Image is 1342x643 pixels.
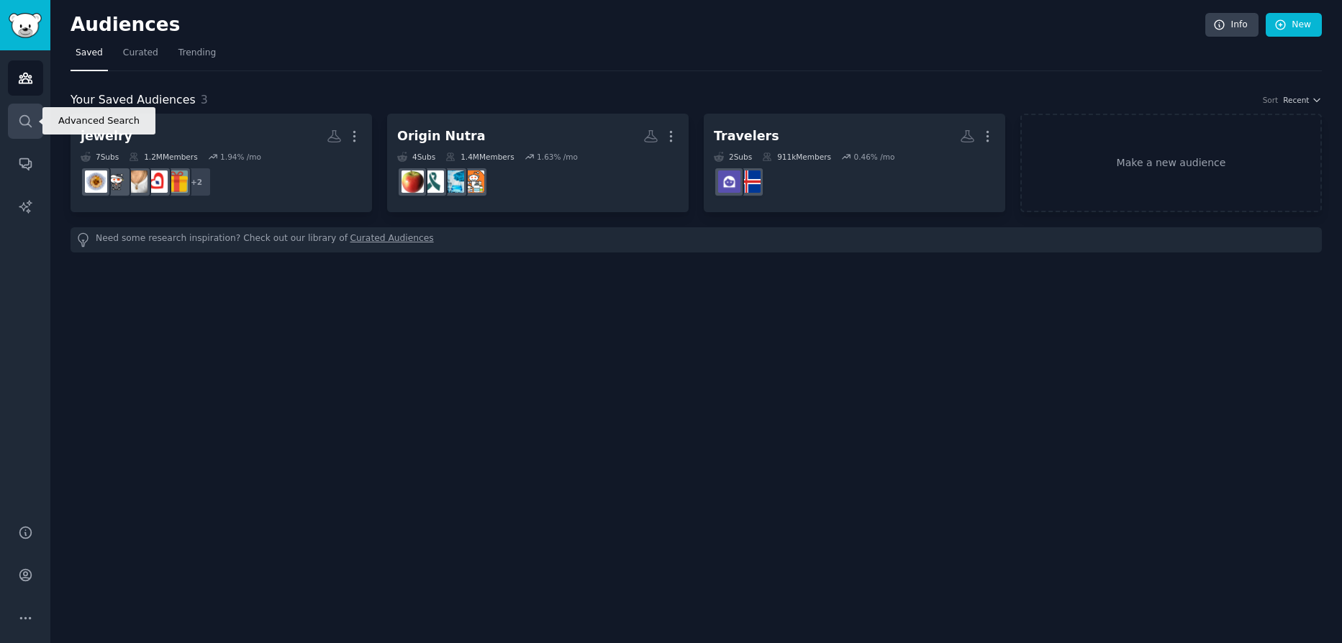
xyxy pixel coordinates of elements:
div: jewelry [81,127,132,145]
span: Your Saved Audiences [71,91,196,109]
img: MensJewelry [125,170,148,193]
div: Origin Nutra [397,127,486,145]
span: Curated [123,47,158,60]
div: 0.46 % /mo [853,152,894,162]
img: Supplements [462,170,484,193]
span: Saved [76,47,103,60]
div: + 2 [181,167,212,197]
img: GummySearch logo [9,13,42,38]
img: PCOS [422,170,444,193]
img: jewelry [85,170,107,193]
div: 911k Members [762,152,831,162]
div: 2 Sub s [714,152,752,162]
div: 7 Sub s [81,152,119,162]
a: Curated Audiences [350,232,434,247]
div: 1.2M Members [129,152,197,162]
div: 4 Sub s [397,152,435,162]
a: Saved [71,42,108,71]
span: 3 [201,93,208,106]
a: Info [1205,13,1259,37]
img: femaletravels [718,170,740,193]
div: Need some research inspiration? Check out our library of [71,227,1322,252]
span: Recent [1283,95,1309,105]
div: 1.4M Members [445,152,514,162]
div: Sort [1263,95,1279,105]
img: jewelrylove [145,170,168,193]
div: 1.94 % /mo [220,152,261,162]
div: 1.63 % /mo [537,152,578,162]
img: VisitingIceland [738,170,761,193]
a: Curated [118,42,163,71]
a: Trending [173,42,221,71]
a: Origin Nutra4Subs1.4MMembers1.63% /moSupplementsBiohackersPCOSGutHealth [387,114,689,212]
a: Make a new audience [1020,114,1322,212]
a: New [1266,13,1322,37]
span: Trending [178,47,216,60]
div: Travelers [714,127,779,145]
a: Travelers2Subs911kMembers0.46% /moVisitingIcelandfemaletravels [704,114,1005,212]
img: Biohackers [442,170,464,193]
img: GutHealth [402,170,424,193]
a: jewelry7Subs1.2MMembers1.94% /mo+2GiftIdeasjewelryloveMensJewelryJewelryRepsjewelry [71,114,372,212]
button: Recent [1283,95,1322,105]
img: GiftIdeas [166,170,188,193]
h2: Audiences [71,14,1205,37]
img: JewelryReps [105,170,127,193]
